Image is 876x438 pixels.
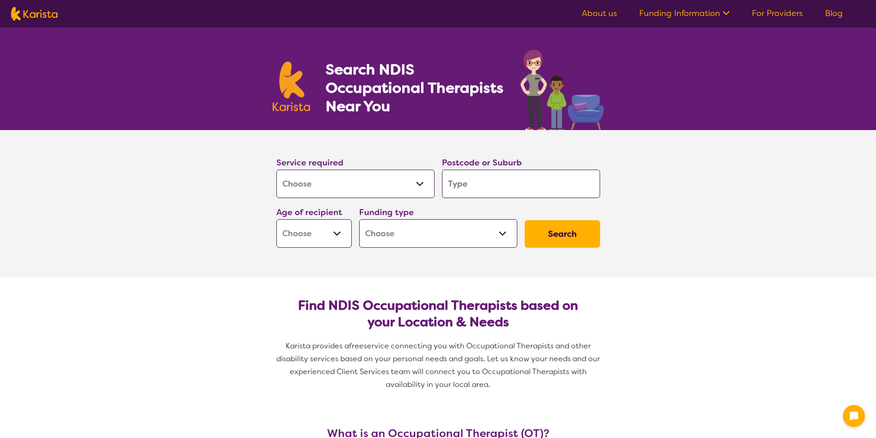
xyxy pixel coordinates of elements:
button: Search [525,220,600,248]
a: Funding Information [639,8,730,19]
span: service connecting you with Occupational Therapists and other disability services based on your p... [276,341,602,389]
span: Karista provides a [286,341,349,351]
label: Age of recipient [276,207,342,218]
a: About us [582,8,617,19]
img: Karista logo [11,7,57,21]
h2: Find NDIS Occupational Therapists based on your Location & Needs [284,297,593,330]
label: Postcode or Suburb [442,157,522,168]
a: Blog [825,8,843,19]
input: Type [442,170,600,198]
label: Funding type [359,207,414,218]
span: free [349,341,364,351]
a: For Providers [752,8,803,19]
h1: Search NDIS Occupational Therapists Near You [326,60,504,115]
img: Karista logo [273,62,310,111]
label: Service required [276,157,344,168]
img: occupational-therapy [521,50,604,130]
